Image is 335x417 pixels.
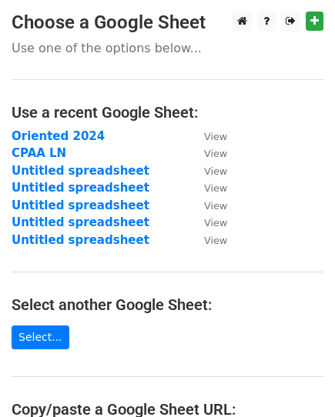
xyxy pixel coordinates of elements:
[189,129,227,143] a: View
[258,343,335,417] iframe: Chat Widget
[12,164,149,178] a: Untitled spreadsheet
[12,103,323,122] h4: Use a recent Google Sheet:
[189,146,227,160] a: View
[189,215,227,229] a: View
[12,198,149,212] a: Untitled spreadsheet
[12,181,149,195] a: Untitled spreadsheet
[12,12,323,34] h3: Choose a Google Sheet
[204,182,227,194] small: View
[12,129,105,143] a: Oriented 2024
[189,164,227,178] a: View
[12,325,69,349] a: Select...
[12,215,149,229] a: Untitled spreadsheet
[189,233,227,247] a: View
[189,198,227,212] a: View
[204,217,227,229] small: View
[189,181,227,195] a: View
[204,165,227,177] small: View
[204,235,227,246] small: View
[204,131,227,142] small: View
[12,295,323,314] h4: Select another Google Sheet:
[204,148,227,159] small: View
[12,146,66,160] a: CPAA LN
[12,40,323,56] p: Use one of the options below...
[12,233,149,247] a: Untitled spreadsheet
[204,200,227,212] small: View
